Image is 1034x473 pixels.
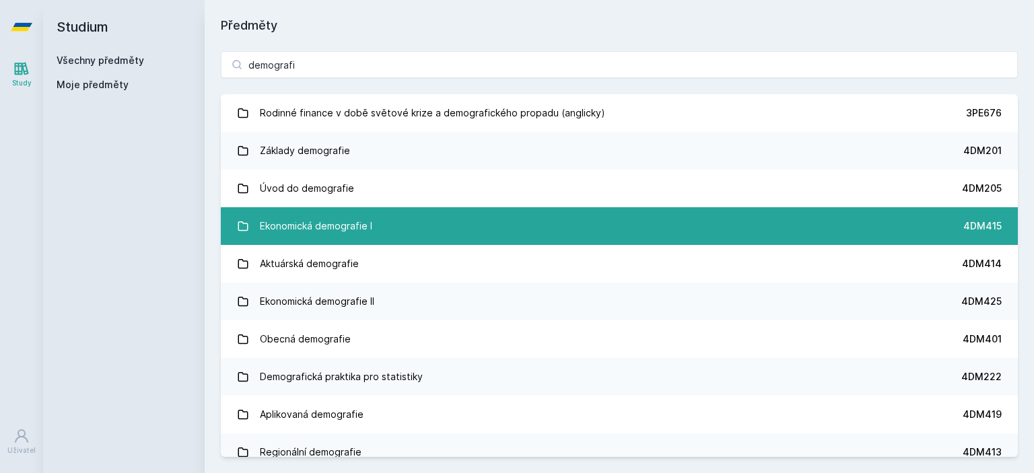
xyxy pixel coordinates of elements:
[57,78,129,92] span: Moje předměty
[260,288,374,315] div: Ekonomická demografie II
[963,219,1002,233] div: 4DM415
[221,132,1018,170] a: Základy demografie 4DM201
[221,283,1018,320] a: Ekonomická demografie II 4DM425
[221,16,1018,35] h1: Předměty
[962,182,1002,195] div: 4DM205
[260,137,350,164] div: Základy demografie
[260,100,605,126] div: Rodinné finance v době světové krize a demografického propadu (anglicky)
[260,401,364,428] div: Aplikovaná demografie
[961,295,1002,308] div: 4DM425
[962,257,1002,270] div: 4DM414
[221,396,1018,433] a: Aplikovaná demografie 4DM419
[221,358,1018,396] a: Demografická praktika pro statistiky 4DM222
[260,250,359,277] div: Aktuárská demografie
[966,106,1002,120] div: 3PE676
[221,433,1018,471] a: Regionální demografie 4DM413
[57,54,144,66] a: Všechny předměty
[221,320,1018,358] a: Obecná demografie 4DM401
[260,363,423,390] div: Demografická praktika pro statistiky
[3,421,40,462] a: Uživatel
[963,408,1002,421] div: 4DM419
[221,170,1018,207] a: Úvod do demografie 4DM205
[12,78,32,88] div: Study
[3,54,40,95] a: Study
[963,445,1002,459] div: 4DM413
[260,326,351,353] div: Obecná demografie
[260,175,354,202] div: Úvod do demografie
[221,245,1018,283] a: Aktuárská demografie 4DM414
[963,144,1002,157] div: 4DM201
[961,370,1002,384] div: 4DM222
[221,51,1018,78] input: Název nebo ident předmětu…
[963,332,1002,346] div: 4DM401
[221,94,1018,132] a: Rodinné finance v době světové krize a demografického propadu (anglicky) 3PE676
[260,439,361,466] div: Regionální demografie
[221,207,1018,245] a: Ekonomická demografie I 4DM415
[260,213,372,240] div: Ekonomická demografie I
[7,445,36,456] div: Uživatel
